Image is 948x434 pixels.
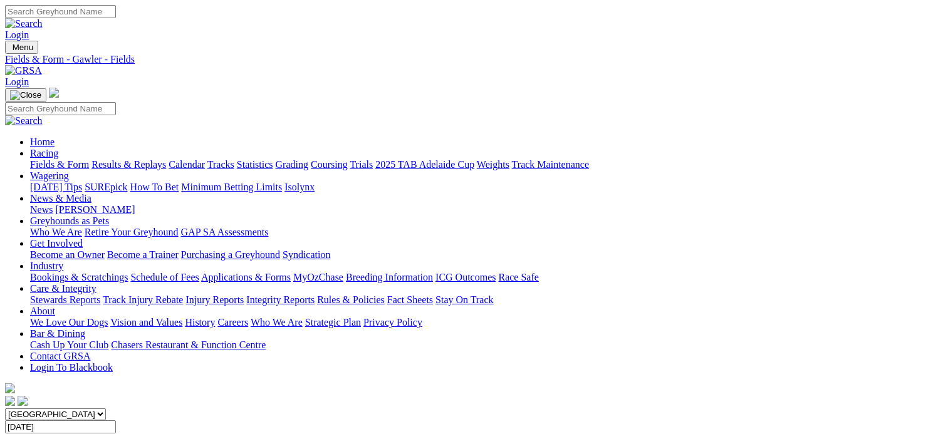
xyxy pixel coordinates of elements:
a: News & Media [30,193,91,204]
button: Toggle navigation [5,88,46,102]
div: Greyhounds as Pets [30,227,943,238]
a: Track Injury Rebate [103,294,183,305]
a: Get Involved [30,238,83,249]
a: Login To Blackbook [30,362,113,373]
a: Rules & Policies [317,294,385,305]
a: Become an Owner [30,249,105,260]
a: Stay On Track [435,294,493,305]
span: Menu [13,43,33,52]
div: Bar & Dining [30,339,943,351]
a: Home [30,137,55,147]
a: Who We Are [30,227,82,237]
a: Calendar [169,159,205,170]
input: Select date [5,420,116,433]
img: GRSA [5,65,42,76]
img: Search [5,115,43,127]
a: Isolynx [284,182,315,192]
img: Search [5,18,43,29]
a: Integrity Reports [246,294,315,305]
a: 2025 TAB Adelaide Cup [375,159,474,170]
a: Chasers Restaurant & Function Centre [111,339,266,350]
a: Fields & Form - Gawler - Fields [5,54,943,65]
a: Racing [30,148,58,158]
a: Care & Integrity [30,283,96,294]
a: Who We Are [251,317,303,328]
img: logo-grsa-white.png [5,383,15,393]
a: Weights [477,159,509,170]
a: Statistics [237,159,273,170]
a: About [30,306,55,316]
a: Coursing [311,159,348,170]
a: Race Safe [498,272,538,282]
a: MyOzChase [293,272,343,282]
input: Search [5,102,116,115]
div: Industry [30,272,943,283]
a: Tracks [207,159,234,170]
a: Strategic Plan [305,317,361,328]
a: Become a Trainer [107,249,179,260]
a: Login [5,76,29,87]
a: Track Maintenance [512,159,589,170]
a: Greyhounds as Pets [30,215,109,226]
a: Contact GRSA [30,351,90,361]
a: SUREpick [85,182,127,192]
a: Minimum Betting Limits [181,182,282,192]
a: Syndication [283,249,330,260]
button: Toggle navigation [5,41,38,54]
div: Get Involved [30,249,943,261]
div: News & Media [30,204,943,215]
a: Fields & Form [30,159,89,170]
a: Vision and Values [110,317,182,328]
a: Trials [350,159,373,170]
a: GAP SA Assessments [181,227,269,237]
a: Bookings & Scratchings [30,272,128,282]
a: Purchasing a Greyhound [181,249,280,260]
div: Wagering [30,182,943,193]
img: twitter.svg [18,396,28,406]
img: Close [10,90,41,100]
a: Stewards Reports [30,294,100,305]
a: Fact Sheets [387,294,433,305]
div: Racing [30,159,943,170]
img: facebook.svg [5,396,15,406]
a: How To Bet [130,182,179,192]
a: Careers [217,317,248,328]
a: ICG Outcomes [435,272,496,282]
a: We Love Our Dogs [30,317,108,328]
a: Wagering [30,170,69,181]
a: Privacy Policy [363,317,422,328]
a: Breeding Information [346,272,433,282]
a: [PERSON_NAME] [55,204,135,215]
a: Grading [276,159,308,170]
a: Applications & Forms [201,272,291,282]
div: About [30,317,943,328]
a: Schedule of Fees [130,272,199,282]
div: Care & Integrity [30,294,943,306]
input: Search [5,5,116,18]
a: Login [5,29,29,40]
a: Industry [30,261,63,271]
a: [DATE] Tips [30,182,82,192]
img: logo-grsa-white.png [49,88,59,98]
a: Bar & Dining [30,328,85,339]
a: History [185,317,215,328]
a: Injury Reports [185,294,244,305]
a: Cash Up Your Club [30,339,108,350]
a: News [30,204,53,215]
a: Results & Replays [91,159,166,170]
a: Retire Your Greyhound [85,227,179,237]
